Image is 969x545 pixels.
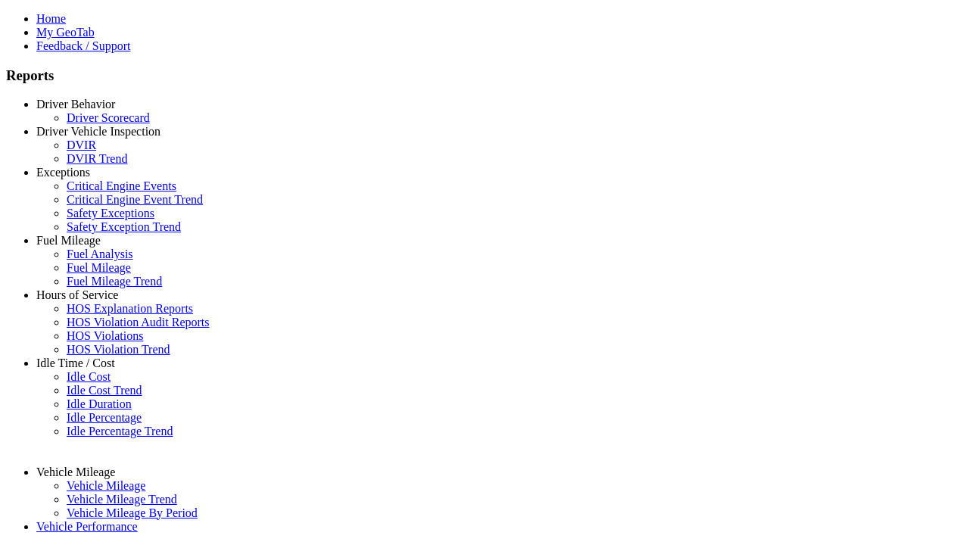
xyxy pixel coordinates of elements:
a: Safety Exception Trend [67,220,181,233]
a: Critical Engine Event Trend [67,193,203,206]
a: Vehicle Mileage [36,466,115,478]
a: Vehicle Performance [36,520,138,533]
a: HOS Violation Trend [67,343,170,356]
a: Critical Engine Events [67,179,176,192]
a: DVIR [67,139,96,151]
a: Idle Cost Trend [67,384,142,397]
a: Idle Duration [67,397,132,410]
a: My GeoTab [36,26,95,39]
a: Fuel Mileage Trend [67,275,162,288]
h3: Reports [6,67,963,84]
a: DVIR Trend [67,152,127,165]
a: Fuel Mileage [36,234,101,247]
a: HOS Violations [67,329,143,342]
a: Idle Percentage [67,411,142,424]
a: Safety Exceptions [67,207,154,220]
a: Fuel Mileage [67,261,131,274]
a: Vehicle Mileage By Period [67,506,198,519]
a: Fuel Analysis [67,248,133,260]
a: Exceptions [36,166,90,179]
a: Driver Vehicle Inspection [36,125,160,138]
a: Driver Behavior [36,98,115,111]
a: Idle Time / Cost [36,357,115,369]
a: HOS Violation Audit Reports [67,316,210,329]
a: Home [36,12,66,25]
a: HOS Explanation Reports [67,302,193,315]
a: Hours of Service [36,288,118,301]
a: Feedback / Support [36,39,130,52]
a: Idle Cost [67,370,111,383]
a: Vehicle Mileage Trend [67,493,177,506]
a: Vehicle Mileage [67,479,145,492]
a: Driver Scorecard [67,111,150,124]
a: Idle Percentage Trend [67,425,173,438]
